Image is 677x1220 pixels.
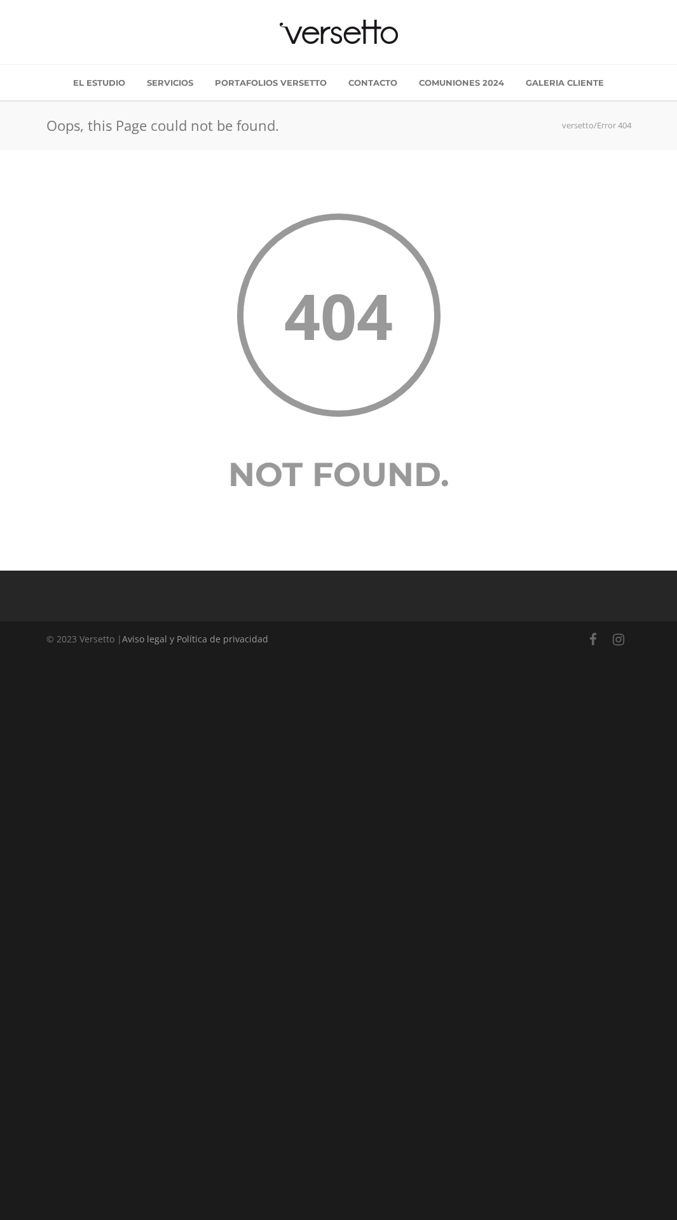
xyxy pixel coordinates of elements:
[205,65,336,100] a: Portafolios Versetto
[594,119,597,131] span: /
[516,65,613,100] a: Galeria cliente
[580,627,606,652] a: Facebook
[237,213,441,417] h2: 404
[46,631,268,648] div: © 2023 Versetto |
[562,119,594,131] a: versetto
[137,65,203,100] a: Servicios
[339,65,407,100] a: Contacto
[46,455,631,494] h3: Not Found.
[64,65,135,100] a: El estudio
[597,119,631,131] span: Error 404
[606,627,631,652] a: Instagram
[122,633,268,645] a: Aviso legal y Política de privacidad
[275,19,402,44] img: versetto
[409,65,514,100] a: Comuniones 2024
[46,116,402,135] h1: Oops, this Page could not be found.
